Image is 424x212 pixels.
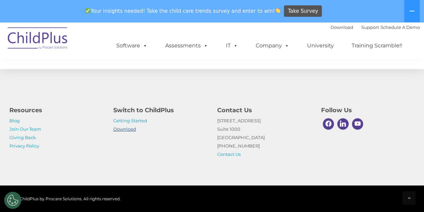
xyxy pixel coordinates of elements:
img: ✅ [85,8,90,13]
a: Blog [9,118,20,123]
p: [STREET_ADDRESS] Suite 1000 [GEOGRAPHIC_DATA] [PHONE_NUMBER] [217,117,311,159]
a: IT [219,39,245,52]
a: Contact Us [217,152,241,157]
a: Getting Started [113,118,147,123]
h4: Follow Us [321,105,415,115]
a: Software [110,39,154,52]
a: Schedule A Demo [380,25,420,30]
a: Join Our Team [9,126,41,132]
span: Take Survey [288,5,318,17]
a: Assessments [159,39,215,52]
a: Take Survey [284,5,322,17]
h4: Resources [9,105,103,115]
a: Training Scramble!! [345,39,409,52]
a: Download [113,126,136,132]
a: Linkedin [336,117,350,131]
span: Last name [203,39,223,44]
a: Download [330,25,353,30]
img: 👏 [275,8,280,13]
a: University [300,39,341,52]
h4: Switch to ChildPlus [113,105,207,115]
a: Giving Back [9,135,36,140]
span: Phone number [203,67,231,72]
span: © 2025 ChildPlus by Procare Solutions. All rights reserved. [4,196,121,201]
a: Support [361,25,379,30]
img: ChildPlus by Procare Solutions [4,23,71,56]
span: Your insights needed! Take the child care trends survey and enter to win! [82,4,283,17]
font: | [330,25,420,30]
h4: Contact Us [217,105,311,115]
a: Company [249,39,296,52]
a: Youtube [350,117,365,131]
a: Facebook [321,117,336,131]
a: Privacy Policy [9,143,39,149]
button: Cookies Settings [4,192,21,209]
